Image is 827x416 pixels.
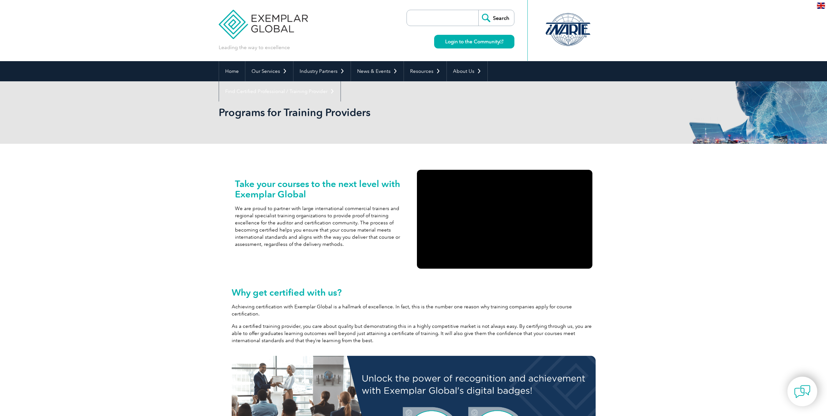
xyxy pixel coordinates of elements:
a: Home [219,61,245,81]
a: Find Certified Professional / Training Provider [219,81,341,101]
a: Industry Partners [293,61,351,81]
h2: Take your courses to the next level with Exemplar Global [235,179,410,199]
p: Leading the way to excellence [219,44,290,51]
h2: Why get certified with us? [232,287,596,298]
a: News & Events [351,61,404,81]
a: About Us [447,61,487,81]
p: We are proud to partner with large international commercial trainers and regional specialist trai... [235,205,410,248]
p: Achieving certification with Exemplar Global is a hallmark of excellence. In fact, this is the nu... [232,303,596,317]
img: open_square.png [500,40,503,43]
a: Login to the Community [434,35,514,48]
a: Our Services [245,61,293,81]
input: Search [478,10,514,26]
a: Resources [404,61,446,81]
h2: Programs for Training Providers [219,107,492,118]
img: contact-chat.png [794,383,810,400]
p: As a certified training provider, you care about quality but demonstrating this in a highly compe... [232,323,596,344]
img: en [817,3,825,9]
